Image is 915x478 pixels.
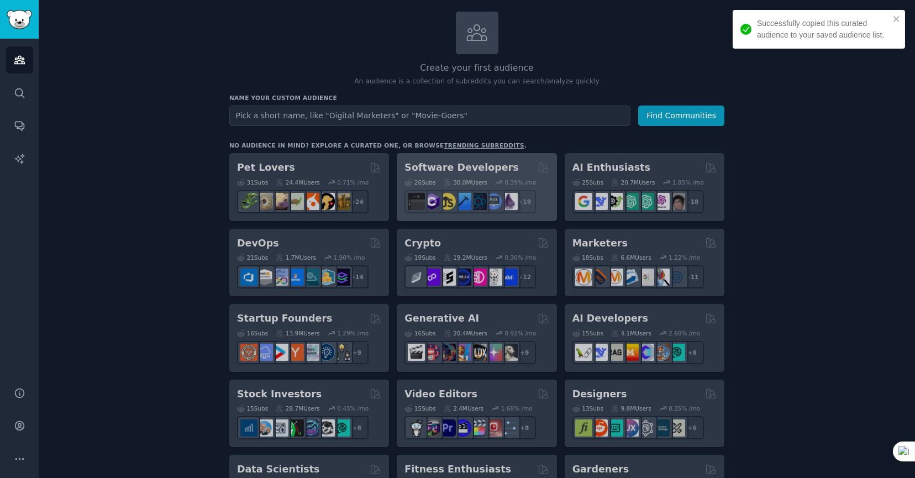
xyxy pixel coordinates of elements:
img: GummySearch logo [7,10,32,29]
input: Pick a short name, like "Digital Marketers" or "Movie-Goers" [229,106,630,126]
div: No audience in mind? Explore a curated one, or browse . [229,141,527,149]
a: trending subreddits [444,142,524,149]
h3: Name your custom audience [229,94,724,102]
div: Successfully copied this curated audience to your saved audience list. [757,18,890,41]
h2: Create your first audience [229,61,724,75]
button: close [893,14,901,23]
p: An audience is a collection of subreddits you can search/analyze quickly [229,77,724,87]
button: Find Communities [638,106,724,126]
